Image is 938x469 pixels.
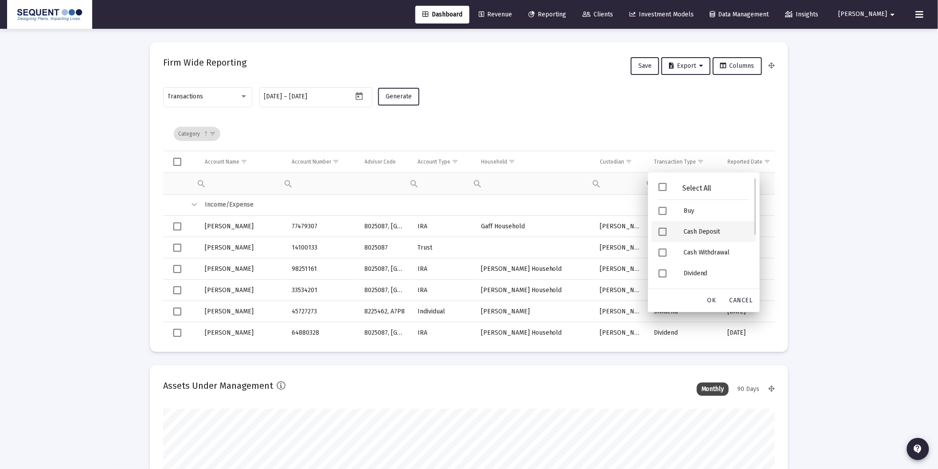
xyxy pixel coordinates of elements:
[786,11,819,18] span: Insights
[728,158,763,165] div: Reported Date
[174,127,220,141] div: Category
[472,6,519,23] a: Revenue
[697,383,729,396] div: Monthly
[594,322,648,344] td: [PERSON_NAME]
[285,216,358,237] td: 77479307
[264,93,282,100] input: Start date
[698,293,726,309] div: OK
[174,117,769,151] div: Data grid toolbar
[359,216,412,237] td: 8025087, [GEOGRAPHIC_DATA]
[411,280,475,301] td: IRA
[594,172,648,194] td: Filter cell
[163,55,246,70] h2: Firm Wide Reporting
[730,297,753,304] span: Cancel
[411,151,475,172] td: Column Account Type
[359,280,412,301] td: 8025087, [GEOGRAPHIC_DATA]
[173,158,181,166] div: Select all
[199,280,285,301] td: [PERSON_NAME]
[828,5,909,23] button: [PERSON_NAME]
[173,244,181,252] div: Select row
[289,93,332,100] input: End date
[654,158,696,165] div: Transaction Type
[676,200,756,221] div: Buy
[508,158,515,165] span: Show filter options for column 'Household'
[173,223,181,231] div: Select row
[625,158,632,165] span: Show filter options for column 'Custodian'
[764,158,771,165] span: Show filter options for column 'Reported Date'
[479,11,512,18] span: Revenue
[475,258,594,280] td: [PERSON_NAME] Household
[475,172,594,194] td: Filter cell
[359,322,412,344] td: 8025087, [GEOGRAPHIC_DATA]
[582,11,613,18] span: Clients
[285,151,358,172] td: Column Account Number
[173,286,181,294] div: Select row
[359,258,412,280] td: 8025087, [GEOGRAPHIC_DATA]
[378,88,419,106] button: Generate
[411,322,475,344] td: IRA
[199,237,285,258] td: [PERSON_NAME]
[199,322,285,344] td: [PERSON_NAME]
[521,6,573,23] a: Reporting
[185,195,199,216] td: Collapse
[669,62,703,70] span: Export
[332,158,339,165] span: Show filter options for column 'Account Number'
[209,130,216,137] span: Show filter options for column 'undefined'
[698,158,704,165] span: Show filter options for column 'Transaction Type'
[676,284,756,305] div: Dividend Reinvestment
[475,151,594,172] td: Column Household
[205,158,239,165] div: Account Name
[676,221,756,242] div: Cash Deposit
[710,11,769,18] span: Data Management
[14,6,86,23] img: Dashboard
[594,237,648,258] td: [PERSON_NAME]
[594,301,648,322] td: [PERSON_NAME]
[199,172,285,194] td: Filter cell
[481,158,507,165] div: Household
[173,329,181,337] div: Select row
[575,6,620,23] a: Clients
[722,322,788,344] td: [DATE]
[285,301,358,322] td: 45727273
[703,6,776,23] a: Data Management
[241,158,247,165] span: Show filter options for column 'Account Name'
[475,301,594,322] td: [PERSON_NAME]
[359,151,412,172] td: Column Advisor Code
[418,158,450,165] div: Account Type
[600,158,624,165] div: Custodian
[359,237,412,258] td: 8025087
[594,258,648,280] td: [PERSON_NAME]
[676,263,756,284] div: Dividend
[648,172,760,312] div: Filter options
[676,242,756,263] div: Cash Withdrawal
[292,158,331,165] div: Account Number
[411,301,475,322] td: Individual
[638,62,652,70] span: Save
[411,216,475,237] td: IRA
[594,280,648,301] td: [PERSON_NAME]
[199,301,285,322] td: [PERSON_NAME]
[722,151,788,172] td: Column Reported Date
[411,172,475,194] td: Filter cell
[726,293,756,309] div: Cancel
[475,280,594,301] td: [PERSON_NAME] Household
[285,280,358,301] td: 33534201
[631,57,659,75] button: Save
[594,216,648,237] td: [PERSON_NAME]
[163,379,273,393] h2: Assets Under Management
[622,6,701,23] a: Investment Models
[629,11,694,18] span: Investment Models
[168,93,203,100] span: Transactions
[887,6,898,23] mat-icon: arrow_drop_down
[839,11,887,18] span: [PERSON_NAME]
[733,383,764,396] div: 90 Days
[163,117,775,339] div: Data grid
[594,151,648,172] td: Column Custodian
[713,57,762,75] button: Columns
[284,93,288,100] span: –
[648,322,722,344] td: Dividend
[475,322,594,344] td: [PERSON_NAME] Household
[285,322,358,344] td: 64880328
[173,265,181,273] div: Select row
[285,258,358,280] td: 98251161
